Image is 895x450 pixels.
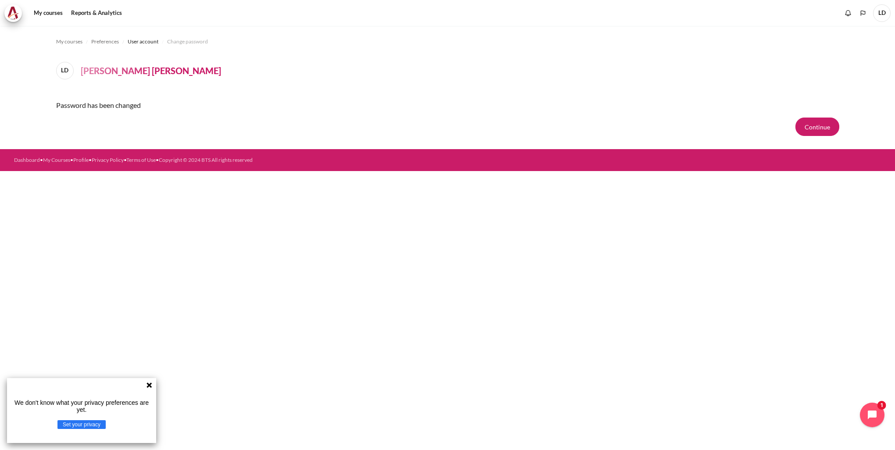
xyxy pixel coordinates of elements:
[159,157,253,163] a: Copyright © 2024 BTS All rights reserved
[856,7,870,20] button: Languages
[795,118,839,136] button: Continue
[91,38,119,46] span: Preferences
[56,38,82,46] span: My courses
[56,36,82,47] a: My courses
[14,156,502,164] div: • • • • •
[841,7,855,20] div: Show notification window with no new notifications
[92,157,124,163] a: Privacy Policy
[873,4,891,22] span: LD
[43,157,70,163] a: My Courses
[91,36,119,47] a: Preferences
[56,62,74,79] span: LD
[56,93,839,118] div: Password has been changed
[167,36,208,47] a: Change password
[126,157,156,163] a: Terms of Use
[4,4,26,22] a: Architeck Architeck
[81,64,221,77] h4: [PERSON_NAME] [PERSON_NAME]
[56,62,77,79] a: LD
[128,38,158,46] span: User account
[73,157,89,163] a: Profile
[167,38,208,46] span: Change password
[873,4,891,22] a: User menu
[7,7,19,20] img: Architeck
[68,4,125,22] a: Reports & Analytics
[56,35,839,49] nav: Navigation bar
[57,420,106,429] button: Set your privacy
[31,4,66,22] a: My courses
[11,399,153,413] p: We don't know what your privacy preferences are yet.
[14,157,40,163] a: Dashboard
